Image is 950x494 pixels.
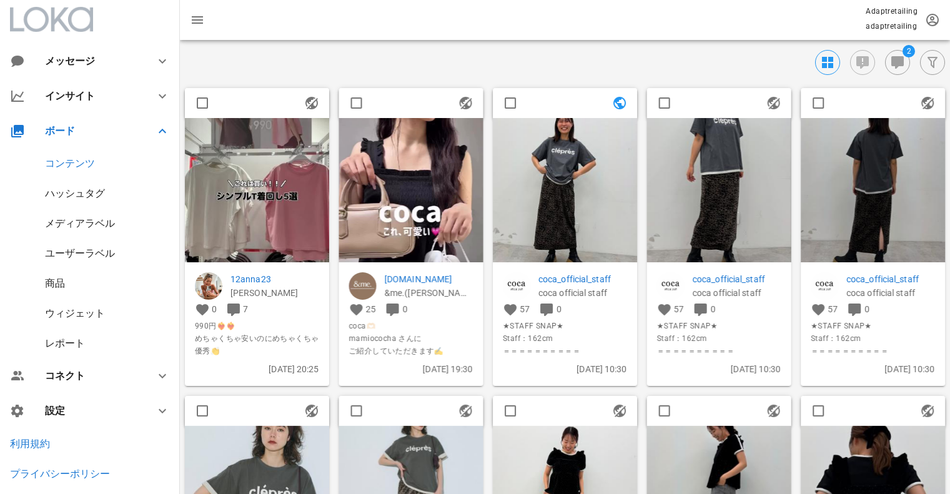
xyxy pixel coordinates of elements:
[349,362,473,376] p: [DATE] 19:30
[811,345,935,357] span: ＝＝＝＝＝＝＝＝＝＝
[212,304,217,314] span: 0
[903,45,915,57] span: バッジ
[503,362,627,376] p: [DATE] 10:30
[195,272,222,300] img: 12anna23
[503,345,627,357] span: ＝＝＝＝＝＝＝＝＝＝
[185,118,329,262] img: 1477611AQMWWENlksrnbPGYMBnK7DfEqoDx1Cet1bXaWebOdPKGgOMWOwNF235aQRua1kpbN7NYD8uOk1wEfI29sMqFbr2swY...
[402,304,407,314] span: 0
[801,118,945,262] img: 1476892529605316_18068733284132517_861856978802074028_n.jpg
[503,332,627,345] span: Staff：162cm
[657,272,685,300] img: coca_official_staff
[811,320,935,332] span: ★STAFF SNAP★
[846,272,935,286] a: coca_official_staff
[195,320,319,332] span: 990円❤️‍🔥❤️‍🔥
[45,370,140,382] div: コネクト
[45,217,115,229] a: メディアラベル
[864,304,869,314] span: 0
[657,345,781,357] span: ＝＝＝＝＝＝＝＝＝＝
[45,277,65,289] a: 商品
[45,247,115,259] a: ユーザーラベル
[230,286,319,300] p: anna
[657,332,781,345] span: Staff：162cm
[230,272,319,286] a: 12anna23
[811,332,935,345] span: Staff：162cm
[45,187,105,199] a: ハッシュタグ
[520,304,530,314] span: 57
[45,157,95,169] a: コンテンツ
[45,405,140,417] div: 設定
[657,320,781,332] span: ★STAFF SNAP★
[385,272,473,286] p: andme.jp
[693,272,781,286] a: coca_official_staff
[45,90,140,102] div: インサイト
[339,118,483,374] img: firstframe
[45,307,105,319] a: ウィジェット
[538,272,627,286] a: coca_official_staff
[349,272,377,300] img: andme.jp
[811,362,935,376] p: [DATE] 10:30
[846,286,935,300] p: coca official staff
[195,332,319,357] span: めちゃくちゃ安いのにめちゃくちゃ優秀👏
[385,272,473,286] a: [DOMAIN_NAME]
[693,286,781,300] p: coca official staff
[710,304,715,314] span: 0
[866,5,918,17] p: Adaptretailing
[811,272,838,300] img: coca_official_staff
[493,118,637,262] img: 1476890529207458_18068733242132517_3222317804409016252_n.jpg
[866,20,918,32] p: adaptretailing
[10,438,50,450] a: 利用規約
[45,55,135,67] div: メッセージ
[503,320,627,332] span: ★STAFF SNAP★
[349,345,473,357] span: ご紹介していただきます✍️
[385,286,473,300] p: &me.(アンドミー)
[647,118,791,262] img: 1476891528147221_18068733254132517_2198392965280693444_n.jpg
[45,125,140,137] div: ボード
[828,304,838,314] span: 57
[674,304,684,314] span: 57
[538,286,627,300] p: coca official staff
[195,362,319,376] p: [DATE] 20:25
[503,272,530,300] img: coca_official_staff
[45,337,85,349] a: レポート
[657,362,781,376] p: [DATE] 10:30
[557,304,562,314] span: 0
[366,304,376,314] span: 25
[243,304,248,314] span: 7
[349,320,473,332] span: coca🫶🏻
[10,468,110,480] a: プライバシーポリシー
[349,332,473,345] span: mamiococha さんに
